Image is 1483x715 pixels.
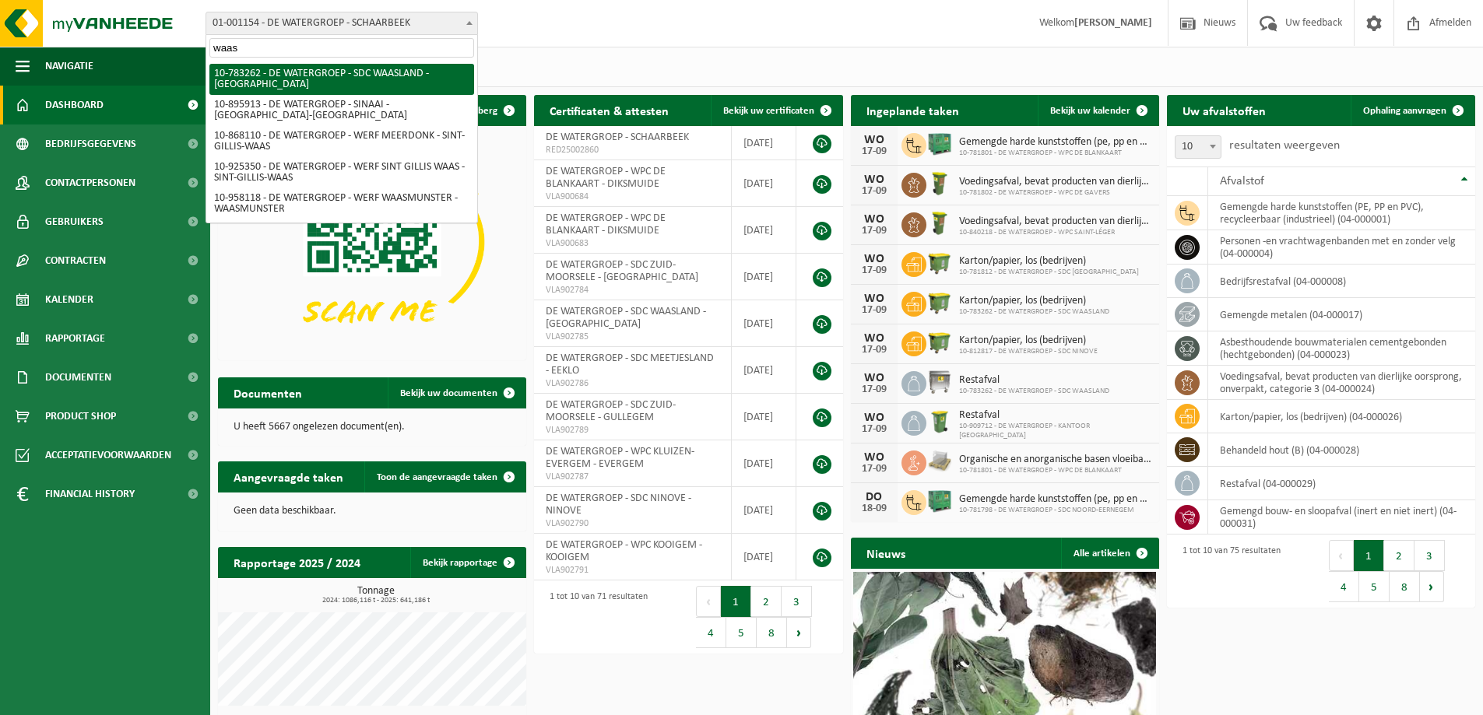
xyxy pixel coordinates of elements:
[45,86,104,124] span: Dashboard
[45,358,111,397] span: Documenten
[226,586,526,605] h3: Tonnage
[546,517,719,530] span: VLA902790
[1176,136,1221,158] span: 10
[1208,366,1475,400] td: voedingsafval, bevat producten van dierlijke oorsprong, onverpakt, categorie 3 (04-000024)
[546,306,706,330] span: DE WATERGROEP - SDC WAASLAND - [GEOGRAPHIC_DATA]
[45,397,116,436] span: Product Shop
[959,374,1109,387] span: Restafval
[859,265,890,276] div: 17-09
[209,188,474,219] li: 10-958118 - DE WATERGROEP - WERF WAASMUNSTER - WAASMUNSTER
[546,212,666,237] span: DE WATERGROEP - WPC DE BLANKAART - DIKSMUIDE
[209,126,474,157] li: 10-868110 - DE WATERGROEP - WERF MEERDONK - SINT-GILLIS-WAAS
[851,95,975,125] h2: Ingeplande taken
[1175,538,1281,604] div: 1 tot 10 van 75 resultaten
[859,173,890,186] div: WO
[926,289,953,316] img: WB-1100-HPE-GN-50
[542,584,648,650] div: 1 tot 10 van 71 resultaten
[959,136,1151,149] span: Gemengde harde kunststoffen (pe, pp en pvc), recycleerbaar (industrieel)
[782,586,812,617] button: 3
[723,106,814,116] span: Bekijk uw certificaten
[1208,400,1475,433] td: karton/papier, los (bedrijven) (04-000026)
[1384,540,1414,571] button: 2
[546,564,719,577] span: VLA902791
[451,95,525,126] button: Verberg
[209,95,474,126] li: 10-895913 - DE WATERGROEP - SINAAI - [GEOGRAPHIC_DATA]-[GEOGRAPHIC_DATA]
[926,488,953,514] img: PB-HB-1400-HPE-GN-01
[546,471,719,483] span: VLA902787
[546,352,714,377] span: DE WATERGROEP - SDC MEETJESLAND - EEKLO
[1074,17,1152,29] strong: [PERSON_NAME]
[959,176,1151,188] span: Voedingsafval, bevat producten van dierlijke oorsprong, onverpakt, categorie 3
[959,255,1139,268] span: Karton/papier, los (bedrijven)
[1038,95,1158,126] a: Bekijk uw kalender
[859,424,890,435] div: 17-09
[209,64,474,95] li: 10-783262 - DE WATERGROEP - SDC WAASLAND - [GEOGRAPHIC_DATA]
[1229,139,1340,152] label: resultaten weergeven
[859,491,890,503] div: DO
[959,188,1151,198] span: 10-781802 - DE WATERGROEP - WPC DE GAVERS
[959,216,1151,228] span: Voedingsafval, bevat producten van dierlijke oorsprong, onverpakt, categorie 3
[400,388,497,398] span: Bekijk uw documenten
[1208,230,1475,265] td: personen -en vrachtwagenbanden met en zonder velg (04-000004)
[234,506,511,517] p: Geen data beschikbaar.
[1208,298,1475,331] td: gemengde metalen (04-000017)
[546,144,719,156] span: RED25002860
[751,586,782,617] button: 2
[546,446,694,470] span: DE WATERGROEP - WPC KLUIZEN-EVERGEM - EVERGEM
[1208,265,1475,298] td: bedrijfsrestafval (04-000008)
[1329,540,1354,571] button: Previous
[1363,106,1446,116] span: Ophaling aanvragen
[463,106,497,116] span: Verberg
[859,412,890,424] div: WO
[546,492,691,517] span: DE WATERGROEP - SDC NINOVE - NINOVE
[926,448,953,475] img: LP-PA-00000-WDN-11
[1175,135,1221,159] span: 10
[45,124,136,163] span: Bedrijfsgegevens
[959,307,1109,317] span: 10-783262 - DE WATERGROEP - SDC WAASLAND
[959,506,1151,515] span: 10-781798 - DE WATERGROEP - SDC NOORD-EERNEGEM
[1414,540,1445,571] button: 3
[696,586,721,617] button: Previous
[226,597,526,605] span: 2024: 1086,116 t - 2025: 641,186 t
[546,259,698,283] span: DE WATERGROEP - SDC ZUID-MOORSELE - [GEOGRAPHIC_DATA]
[546,237,719,250] span: VLA900683
[926,408,953,435] img: WB-0240-HPE-GN-51
[218,547,376,577] h2: Rapportage 2025 / 2024
[45,241,106,280] span: Contracten
[1061,538,1158,569] a: Alle artikelen
[410,547,525,578] a: Bekijk rapportage
[1354,540,1384,571] button: 1
[1329,571,1359,602] button: 4
[732,207,797,254] td: [DATE]
[732,254,797,300] td: [DATE]
[959,454,1151,466] span: Organische en anorganische basen vloeibaar in kleinverpakking
[732,534,797,580] td: [DATE]
[364,461,525,492] a: Toon de aangevraagde taken
[959,466,1151,475] span: 10-781801 - DE WATERGROEP - WPC DE BLANKAART
[732,440,797,487] td: [DATE]
[859,384,890,395] div: 17-09
[1208,500,1475,534] td: gemengd bouw- en sloopafval (inert en niet inert) (04-000031)
[1167,95,1281,125] h2: Uw afvalstoffen
[757,617,787,648] button: 8
[206,12,477,34] span: 01-001154 - DE WATERGROEP - SCHAARBEEK
[859,305,890,316] div: 17-09
[546,399,676,423] span: DE WATERGROEP - SDC ZUID-MOORSELE - GULLEGEM
[732,487,797,534] td: [DATE]
[959,493,1151,506] span: Gemengde harde kunststoffen (pe, pp en pvc), recycleerbaar (industrieel)
[546,331,719,343] span: VLA902785
[1420,571,1444,602] button: Next
[926,369,953,395] img: WB-1100-GAL-GY-02
[218,377,318,408] h2: Documenten
[1359,571,1390,602] button: 5
[732,300,797,347] td: [DATE]
[859,372,890,384] div: WO
[959,347,1098,356] span: 10-812817 - DE WATERGROEP - SDC NINOVE
[1050,106,1130,116] span: Bekijk uw kalender
[1208,196,1475,230] td: gemengde harde kunststoffen (PE, PP en PVC), recycleerbaar (industrieel) (04-000001)
[926,210,953,237] img: WB-0060-HPE-GN-50
[859,345,890,356] div: 17-09
[546,131,689,143] span: DE WATERGROEP - SCHAARBEEK
[234,422,511,433] p: U heeft 5667 ongelezen document(en).
[859,332,890,345] div: WO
